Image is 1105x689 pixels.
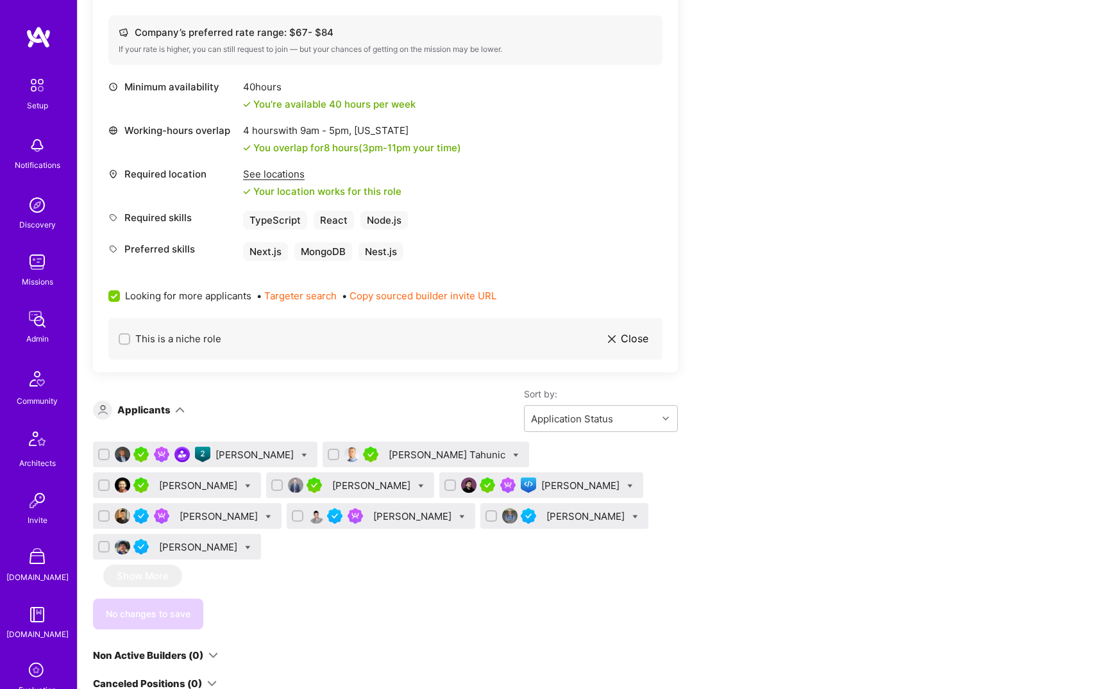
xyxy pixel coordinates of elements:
[531,412,613,426] div: Application Status
[154,508,169,524] img: Been on Mission
[15,158,60,172] div: Notifications
[108,242,237,256] div: Preferred skills
[133,508,149,524] img: Vetted A.Teamer
[245,483,251,489] i: Bulk Status Update
[115,447,130,462] img: User Avatar
[115,508,130,524] img: User Avatar
[108,126,118,135] i: icon World
[133,539,149,554] img: Vetted A.Teamer
[24,133,50,158] img: bell
[17,394,58,408] div: Community
[502,508,518,524] img: User Avatar
[243,188,251,195] i: icon Check
[135,332,221,345] span: This is a niche role
[25,659,49,683] i: icon SelectionTeam
[22,275,53,288] div: Missions
[264,289,337,303] button: Targeter search
[513,452,519,458] i: Bulk Status Update
[22,363,53,394] img: Community
[28,513,47,527] div: Invite
[360,211,408,229] div: Node.js
[24,249,50,275] img: teamwork
[133,477,149,493] img: A.Teamer in Residence
[115,477,130,493] img: User Avatar
[93,649,203,662] div: Non Active Builders (0)
[24,192,50,218] img: discovery
[108,82,118,92] i: icon Clock
[22,426,53,456] img: Architects
[108,213,118,222] i: icon Tag
[108,244,118,254] i: icon Tag
[180,510,260,523] div: [PERSON_NAME]
[98,405,108,415] i: icon Applicant
[662,415,669,422] i: icon Chevron
[243,97,416,111] div: You're available 40 hours per week
[24,72,51,99] img: setup
[108,80,237,94] div: Minimum availability
[108,211,237,224] div: Required skills
[521,508,536,524] img: Vetted A.Teamer
[294,242,352,261] div: MongoDB
[524,388,678,400] label: Sort by:
[301,452,307,458] i: Bulk Status Update
[24,602,50,627] img: guide book
[344,447,360,462] img: User Avatar
[27,99,48,112] div: Setup
[342,289,496,303] span: •
[461,477,477,493] img: User Avatar
[627,483,633,489] i: Bulk Status Update
[253,141,461,154] div: You overlap for 8 hours ( your time)
[243,101,251,108] i: icon Check
[175,405,185,415] i: icon ArrowDown
[266,514,271,520] i: Bulk Status Update
[24,488,50,513] img: Invite
[154,447,169,462] img: Been on Mission
[604,328,652,349] button: Close
[348,508,363,524] img: Been on Mission
[26,332,49,345] div: Admin
[327,508,342,524] img: Vetted A.Teamer
[117,403,171,417] div: Applicants
[243,185,401,198] div: Your location works for this role
[159,479,240,492] div: [PERSON_NAME]
[243,242,288,261] div: Next.js
[208,651,218,660] i: icon ArrowDown
[26,26,51,49] img: logo
[608,335,616,343] i: icon Close
[307,477,322,493] img: A.Teamer in Residence
[362,142,410,154] span: 3pm - 11pm
[133,447,149,462] img: A.Teamer in Residence
[546,510,627,523] div: [PERSON_NAME]
[24,545,50,570] img: A Store
[243,80,416,94] div: 40 hours
[108,167,237,181] div: Required location
[500,477,516,493] img: Been on Mission
[119,26,652,39] div: Company’s preferred rate range: $ 67 - $ 84
[314,211,354,229] div: React
[243,211,307,229] div: TypeScript
[373,510,454,523] div: [PERSON_NAME]
[6,570,69,584] div: [DOMAIN_NAME]
[159,540,240,554] div: [PERSON_NAME]
[459,514,465,520] i: Bulk Status Update
[174,447,190,462] img: Community leader
[215,448,296,461] div: [PERSON_NAME]
[243,124,461,137] div: 4 hours with [US_STATE]
[521,477,536,493] img: Front-end guild
[108,124,237,137] div: Working-hours overlap
[308,508,324,524] img: User Avatar
[243,144,251,152] i: icon Check
[119,28,128,37] i: icon Cash
[363,447,378,462] img: A.Teamer in Residence
[541,479,622,492] div: [PERSON_NAME]
[207,679,217,688] i: icon ArrowDown
[103,565,182,587] button: Show More
[125,289,251,303] span: Looking for more applicants
[115,539,130,554] img: User Avatar
[245,545,251,551] i: Bulk Status Update
[418,483,424,489] i: Bulk Status Update
[288,477,303,493] img: User Avatar
[108,169,118,179] i: icon Location
[332,479,413,492] div: [PERSON_NAME]
[350,289,496,303] button: Copy sourced builder invite URL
